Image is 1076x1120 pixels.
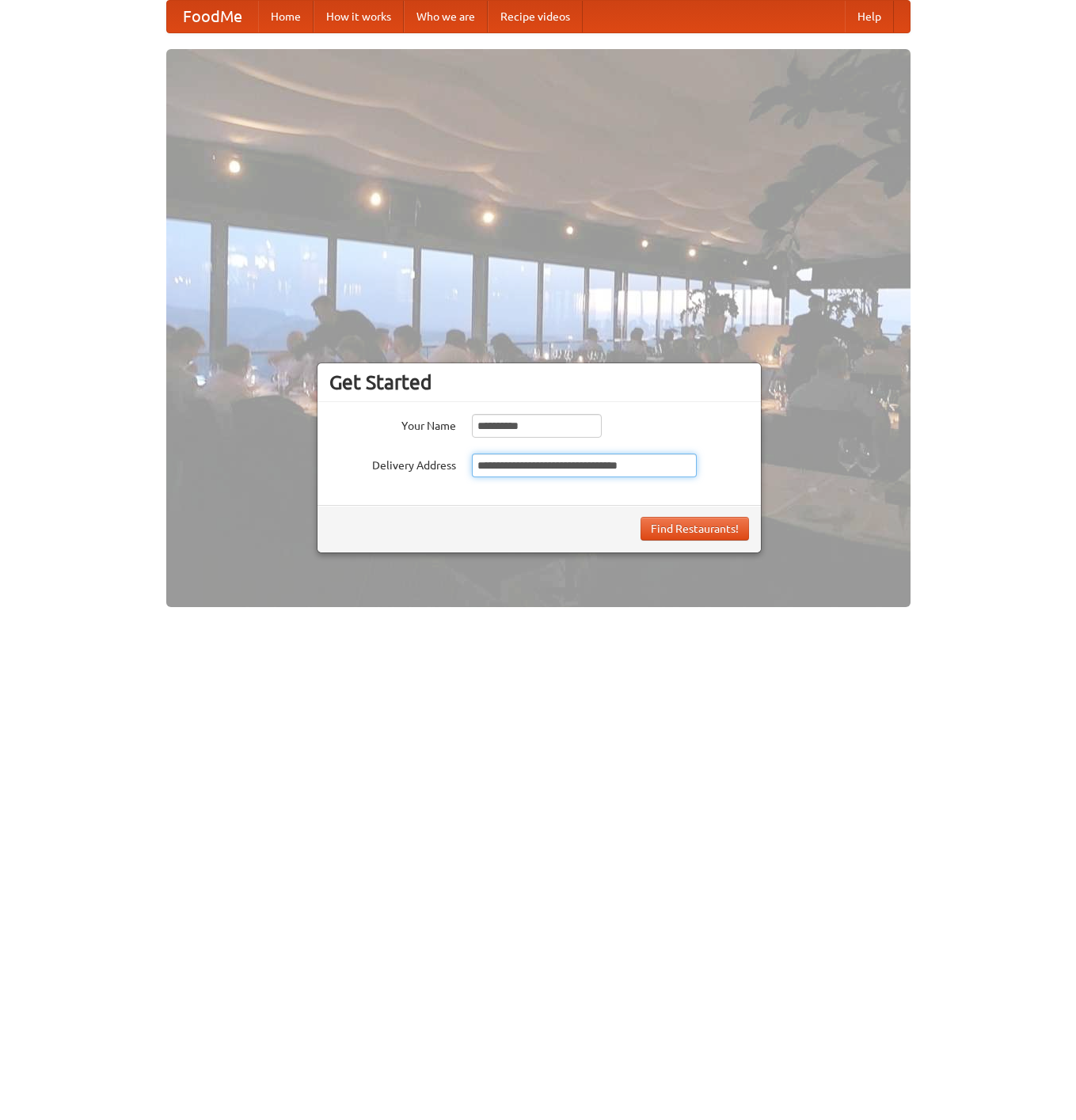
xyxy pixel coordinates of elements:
a: Help [845,1,894,32]
a: Home [258,1,314,32]
a: Recipe videos [488,1,583,32]
label: Your Name [329,414,456,434]
label: Delivery Address [329,454,456,473]
a: How it works [314,1,404,32]
a: FoodMe [167,1,258,32]
h3: Get Started [329,370,749,394]
a: Who we are [404,1,488,32]
button: Find Restaurants! [641,517,749,541]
